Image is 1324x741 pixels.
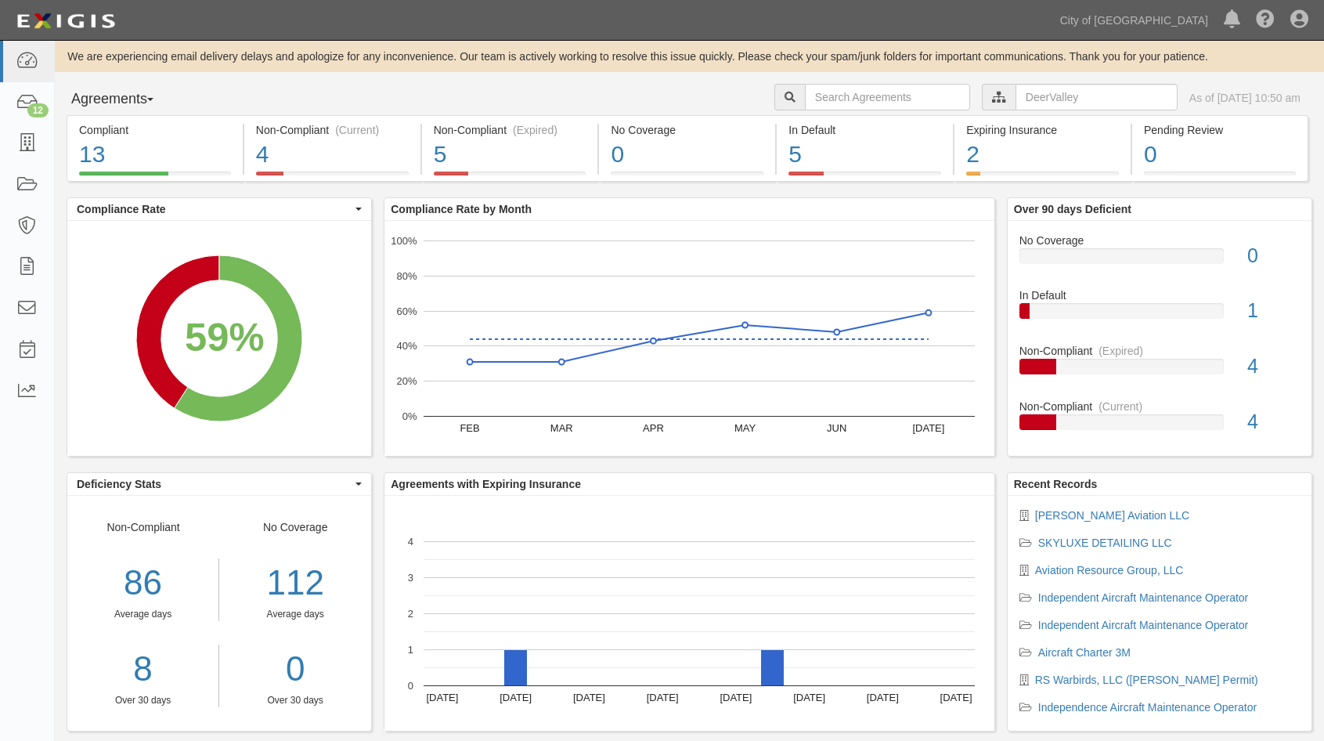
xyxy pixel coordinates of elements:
[231,558,359,608] div: 112
[422,172,598,184] a: Non-Compliant(Expired)5
[1008,287,1311,303] div: In Default
[1038,646,1131,659] a: Aircraft Charter 3M
[67,84,184,115] button: Agreements
[67,645,218,694] a: 8
[1256,11,1275,30] i: Help Center - Complianz
[12,7,120,35] img: logo-5460c22ac91f19d4615b14bd174203de0afe785f0fc80cf4dbbc73dc1793850b.png
[67,172,243,184] a: Compliant13
[67,473,371,495] button: Deficiency Stats
[402,410,417,422] text: 0%
[335,122,379,138] div: (Current)
[408,644,413,656] text: 1
[1019,233,1300,288] a: No Coverage0
[1035,564,1184,577] a: Aviation Resource Group, LLC
[67,694,218,707] div: Over 30 days
[67,558,218,608] div: 86
[408,608,413,620] text: 2
[1016,84,1178,110] input: DeerValley
[1038,537,1172,549] a: SKYLUXE DETAILING LLC
[966,122,1119,138] div: Expiring Insurance
[1019,287,1300,343] a: In Default1
[391,478,581,490] b: Agreements with Expiring Insurance
[1019,343,1300,399] a: Non-Compliant(Expired)4
[397,375,417,387] text: 20%
[1132,172,1308,184] a: Pending Review0
[1144,138,1296,172] div: 0
[231,645,359,694] a: 0
[67,198,371,220] button: Compliance Rate
[1144,122,1296,138] div: Pending Review
[384,496,994,731] svg: A chart.
[27,103,49,117] div: 12
[913,422,945,434] text: [DATE]
[67,608,218,621] div: Average days
[77,201,352,217] span: Compliance Rate
[427,692,459,703] text: [DATE]
[391,235,418,247] text: 100%
[67,519,219,707] div: Non-Compliant
[611,138,763,172] div: 0
[434,122,586,138] div: Non-Compliant (Expired)
[1236,352,1311,381] div: 4
[77,476,352,492] span: Deficiency Stats
[1052,5,1216,36] a: City of [GEOGRAPHIC_DATA]
[805,84,970,110] input: Search Agreements
[408,680,413,692] text: 0
[79,122,231,138] div: Compliant
[434,138,586,172] div: 5
[408,536,413,548] text: 4
[777,172,953,184] a: In Default5
[513,122,557,138] div: (Expired)
[940,692,972,703] text: [DATE]
[408,572,413,584] text: 3
[1008,233,1311,248] div: No Coverage
[793,692,825,703] text: [DATE]
[611,122,763,138] div: No Coverage
[185,309,265,365] div: 59%
[788,138,941,172] div: 5
[1236,408,1311,436] div: 4
[1099,343,1143,359] div: (Expired)
[1008,399,1311,414] div: Non-Compliant
[397,270,417,282] text: 80%
[67,221,371,456] svg: A chart.
[550,422,573,434] text: MAR
[1038,619,1249,631] a: Independent Aircraft Maintenance Operator
[1189,90,1301,106] div: As of [DATE] 10:50 am
[599,172,775,184] a: No Coverage0
[1014,478,1098,490] b: Recent Records
[231,694,359,707] div: Over 30 days
[79,138,231,172] div: 13
[397,305,417,316] text: 60%
[954,172,1131,184] a: Expiring Insurance2
[1038,591,1249,604] a: Independent Aircraft Maintenance Operator
[256,122,409,138] div: Non-Compliant (Current)
[397,340,417,352] text: 40%
[647,692,679,703] text: [DATE]
[867,692,899,703] text: [DATE]
[1035,509,1189,522] a: [PERSON_NAME] Aviation LLC
[244,172,420,184] a: Non-Compliant(Current)4
[827,422,846,434] text: JUN
[1099,399,1142,414] div: (Current)
[500,692,532,703] text: [DATE]
[219,519,371,707] div: No Coverage
[1014,203,1131,215] b: Over 90 days Deficient
[1019,399,1300,443] a: Non-Compliant(Current)4
[1035,674,1258,686] a: RS Warbirds, LLC ([PERSON_NAME] Permit)
[966,138,1119,172] div: 2
[1236,297,1311,325] div: 1
[384,221,994,456] svg: A chart.
[720,692,752,703] text: [DATE]
[1038,701,1257,714] a: Independence Aircraft Maintenance Operator
[643,422,664,434] text: APR
[788,122,941,138] div: In Default
[391,203,532,215] b: Compliance Rate by Month
[1236,242,1311,270] div: 0
[573,692,605,703] text: [DATE]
